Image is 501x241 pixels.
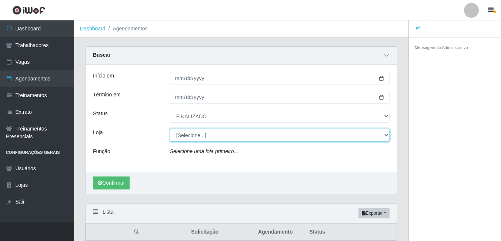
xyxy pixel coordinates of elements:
li: Agendamentos [106,25,148,33]
strong: Buscar [93,52,110,58]
input: 00/00/0000 [170,72,390,85]
a: Dashboard [80,26,106,32]
label: Início em [93,72,114,80]
th: Agendamento [254,224,305,241]
div: Lista [86,204,397,223]
nav: breadcrumb [74,20,408,37]
label: Término em [93,91,121,99]
label: Loja [93,129,103,136]
i: Selecione uma loja primeiro... [170,148,238,154]
label: Status [93,110,108,118]
img: CoreUI Logo [12,6,45,15]
input: 00/00/0000 [170,91,390,104]
th: Status [305,224,397,241]
button: Exportar [358,208,390,218]
label: Função [93,148,110,155]
small: Mensagem do Administrativo [415,45,468,50]
th: Solicitação [187,224,254,241]
button: Confirmar [93,176,130,189]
